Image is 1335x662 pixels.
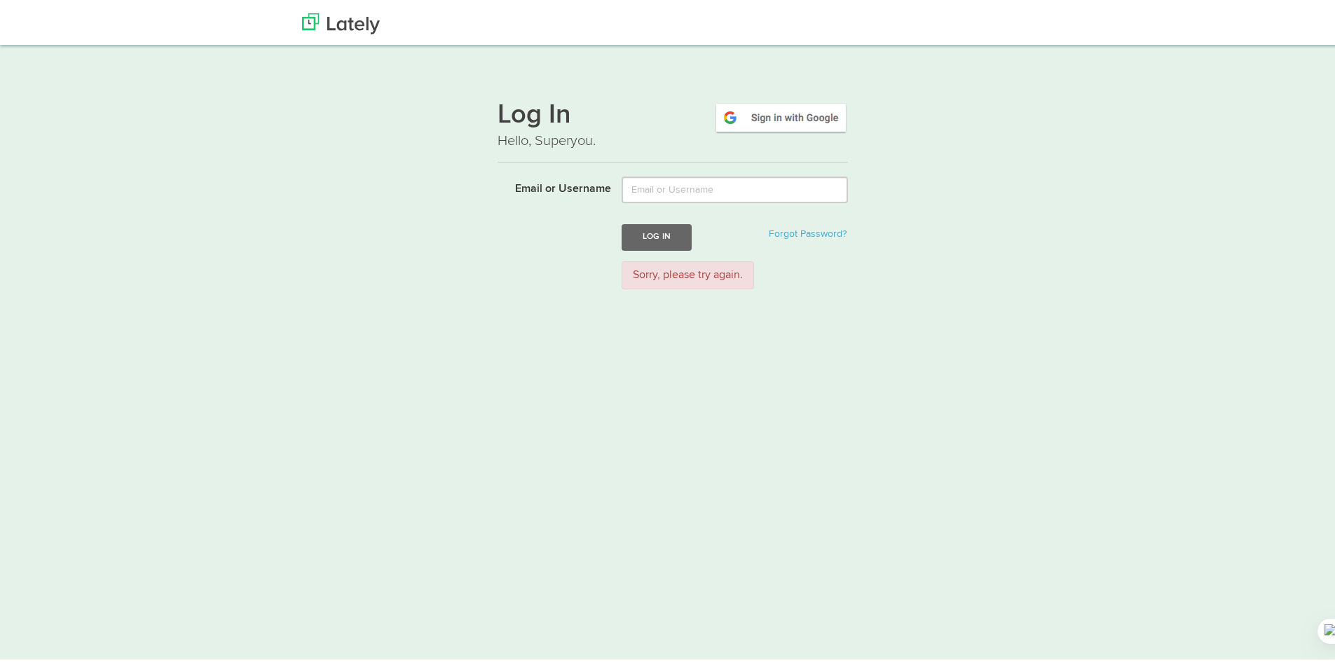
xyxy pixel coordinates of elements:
h1: Log In [498,99,848,128]
p: Hello, Superyou. [498,128,848,149]
a: Forgot Password? [769,226,847,236]
img: google-signin.png [714,99,848,131]
input: Email or Username [622,174,848,200]
button: Log In [622,221,692,247]
label: Email or Username [487,174,611,195]
img: Lately [302,11,380,32]
div: Sorry, please try again. [622,258,754,287]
